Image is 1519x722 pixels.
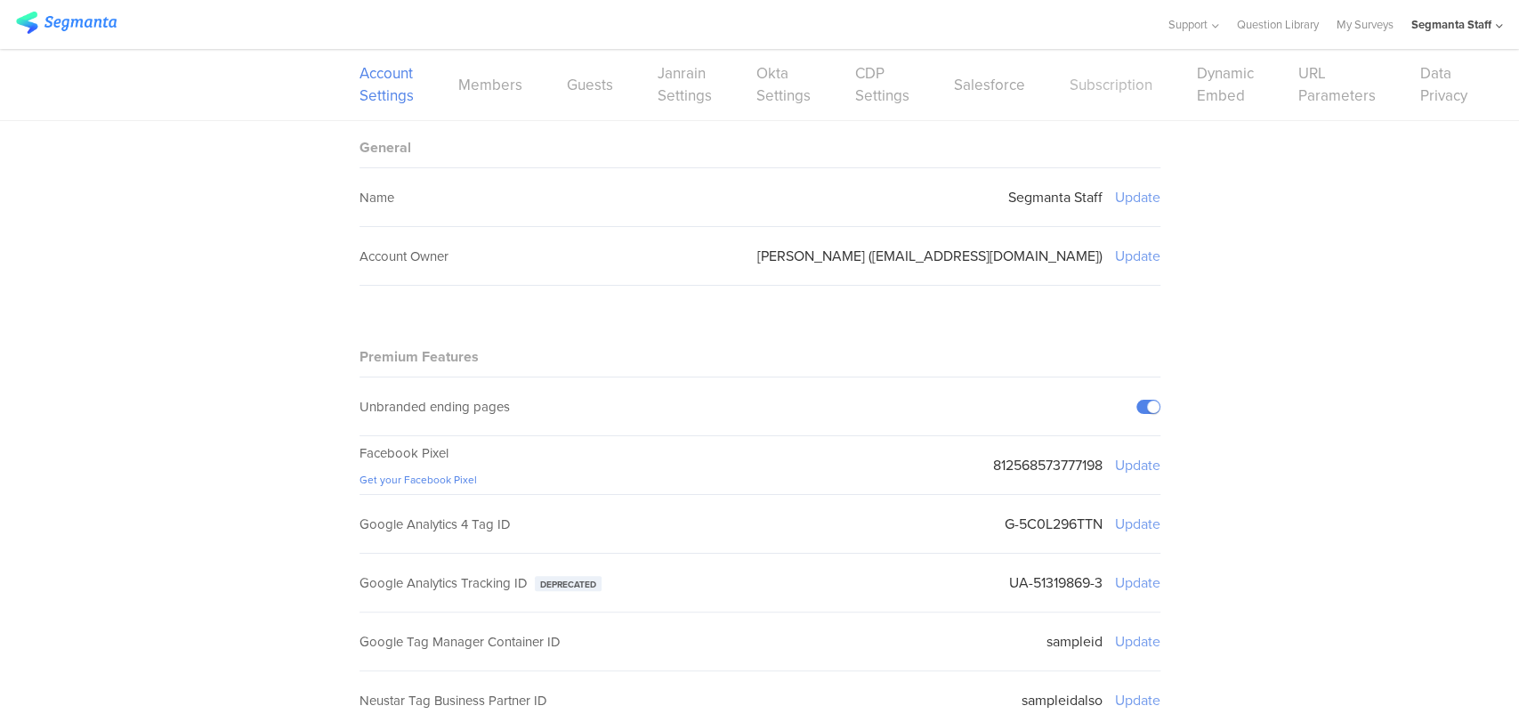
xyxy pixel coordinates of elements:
[1070,74,1152,96] a: Subscription
[1046,631,1103,652] sg-setting-value: sampleid
[360,247,448,266] sg-field-title: Account Owner
[458,74,522,96] a: Members
[1197,62,1254,107] a: Dynamic Embed
[567,74,613,96] a: Guests
[360,632,561,652] span: Google Tag Manager Container ID
[1009,572,1103,593] sg-setting-value: UA-51319869-3
[1115,690,1160,710] sg-setting-edit-trigger: Update
[360,472,477,488] a: Get your Facebook Pixel
[360,188,394,207] sg-field-title: Name
[1298,62,1376,107] a: URL Parameters
[1168,16,1208,33] span: Support
[360,137,411,158] sg-block-title: General
[535,576,602,591] div: Deprecated
[658,62,712,107] a: Janrain Settings
[993,455,1103,475] sg-setting-value: 812568573777198
[1008,187,1103,207] sg-setting-value: Segmanta Staff
[360,691,547,710] span: Neustar Tag Business Partner ID
[756,62,811,107] a: Okta Settings
[954,74,1025,96] a: Salesforce
[855,62,909,107] a: CDP Settings
[16,12,117,34] img: segmanta logo
[1115,631,1160,652] sg-setting-edit-trigger: Update
[1115,187,1160,207] sg-setting-edit-trigger: Update
[360,397,510,417] div: Unbranded ending pages
[1115,572,1160,593] sg-setting-edit-trigger: Update
[757,246,1103,266] sg-setting-value: [PERSON_NAME] ([EMAIL_ADDRESS][DOMAIN_NAME])
[1115,246,1160,266] sg-setting-edit-trigger: Update
[1420,62,1467,107] a: Data Privacy
[1115,455,1160,475] sg-setting-edit-trigger: Update
[1022,690,1103,710] sg-setting-value: sampleidalso
[1411,16,1491,33] div: Segmanta Staff
[360,515,511,534] span: Google Analytics 4 Tag ID
[1005,514,1103,534] sg-setting-value: G-5C0L296TTN
[360,573,528,593] span: Google Analytics Tracking ID
[1115,514,1160,534] sg-setting-edit-trigger: Update
[360,346,479,367] sg-block-title: Premium Features
[360,443,448,463] span: Facebook Pixel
